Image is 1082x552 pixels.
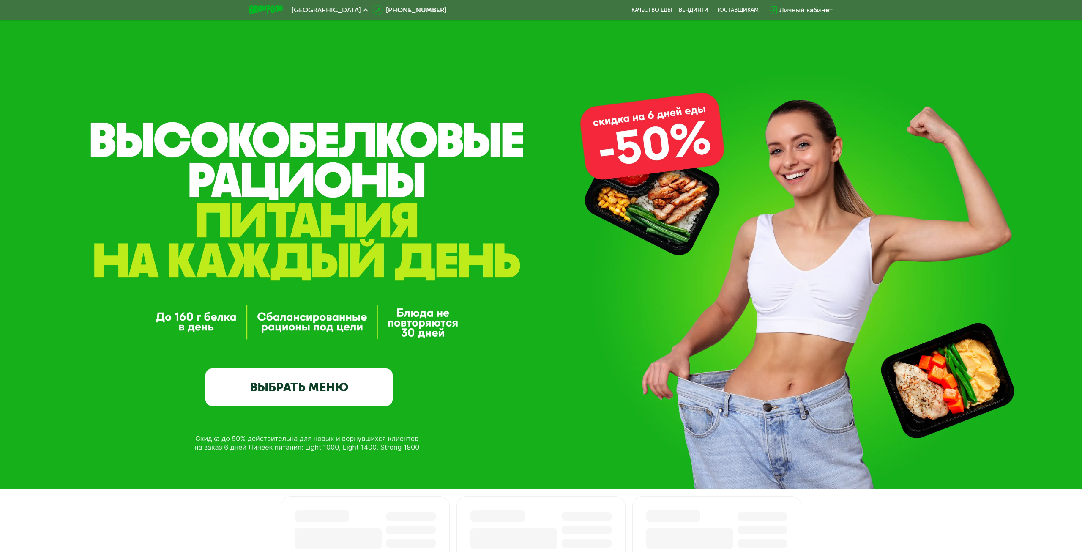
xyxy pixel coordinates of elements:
a: [PHONE_NUMBER] [372,5,446,15]
a: Качество еды [631,7,672,14]
a: Вендинги [679,7,708,14]
div: поставщикам [715,7,759,14]
div: Личный кабинет [779,5,833,15]
a: ВЫБРАТЬ МЕНЮ [205,368,393,406]
span: [GEOGRAPHIC_DATA] [292,7,361,14]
